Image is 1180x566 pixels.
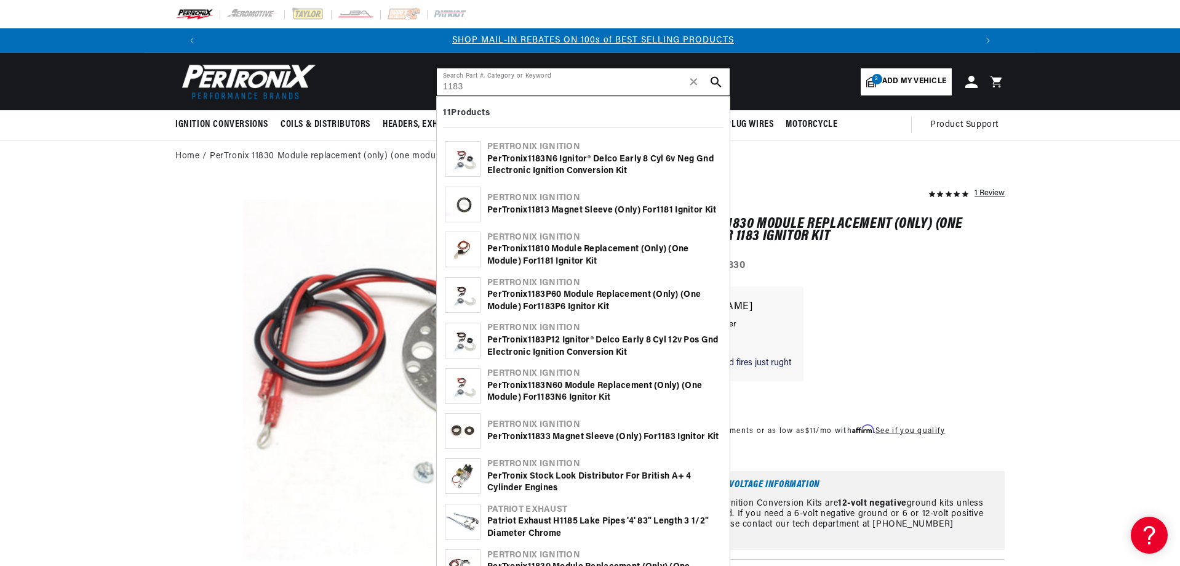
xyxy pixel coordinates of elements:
span: Add my vehicle [882,76,946,87]
div: Pertronix Ignition [487,322,722,334]
button: Translation missing: en.sections.announcements.next_announcement [976,28,1000,53]
strong: 11830 [720,261,746,270]
img: PerTronix 1183N60 Module replacement (only) (one module) for 1183N6 Ignitor Kit [445,369,480,403]
div: PerTronix 10 Module replacement (only) (one module) for 1 Ignitor Kit [487,243,722,267]
div: PerTronix 13 Magnet Sleeve (only) for 1 Ignitor Kit [487,204,722,217]
b: 118 [528,381,541,390]
span: Affirm [852,424,874,434]
a: See if you qualify - Learn more about Affirm Financing (opens in modal) [875,427,945,435]
span: Product Support [930,118,999,132]
summary: Spark Plug Wires [693,110,780,139]
h1: PerTronix 11830 Module replacement (only) (one module) for 1183 Ignitor Kit [656,218,1005,243]
img: PerTronix 1183N6 Ignitor® Delco early 8 cyl 6v Neg Gnd Electronic Ignition Conversion Kit [445,142,480,176]
span: Spark Plug Wires [699,118,774,131]
img: PerTronix 11833 Magnet Sleeve (only) for 1183 Ignitor Kit [445,414,480,448]
div: PerTronix 3N6 Ignitor® Delco early 8 cyl 6v Neg Gnd Electronic Ignition Conversion Kit [487,153,722,177]
strong: 12-volt negative [838,499,907,508]
button: Translation missing: en.sections.announcements.previous_announcement [180,28,204,53]
div: PerTronix 3P60 Module replacement (only) (one module) for 3P6 Ignitor Kit [487,289,722,313]
b: 118 [537,257,550,266]
div: Pertronix Ignition [487,277,722,289]
summary: Product Support [930,110,1005,140]
div: Pertronix Ignition [487,192,722,204]
b: 118 [528,155,541,164]
slideshow-component: Translation missing: en.sections.announcements.announcement_bar [145,28,1035,53]
img: Patriot Exhaust H1185 Lake Pipes '4' 83" length 3 1/2" diameter Chrome [445,504,480,539]
div: Pertronix Ignition [487,549,722,562]
img: PerTronix 1183P12 Ignitor® Delco early 8 cyl 12v Pos Gnd Electronic Ignition Conversion Kit [445,323,480,358]
b: 118 [658,432,671,442]
a: PerTronix 11830 Module replacement (only) (one module) for 1183 Ignitor Kit [210,150,525,163]
summary: Motorcycle [779,110,843,139]
div: PerTronix 3P12 Ignitor® Delco early 8 cyl 12v Pos Gnd Electronic Ignition Conversion Kit [487,334,722,358]
div: Pertronix Ignition [487,141,722,153]
div: Pertronix Ignition [487,368,722,380]
img: PerTronix 11810 Module replacement (only) (one module) for 1181 Ignitor Kit [445,232,480,267]
div: 2 of 3 [207,34,979,47]
summary: Coils & Distributors [274,110,377,139]
summary: Headers, Exhausts & Components [377,110,533,139]
img: PerTronix 1183P60 Module replacement (only) (one module) for 1183P6 Ignitor Kit [445,278,480,312]
img: PerTronix 11813 Magnet Sleeve (only) for 1181 Ignitor Kit [445,187,480,222]
div: Pertronix Ignition [487,232,722,244]
b: 11 Products [443,108,490,118]
div: Pertronix Ignition [487,458,722,471]
div: Part Number: [656,258,1005,274]
div: PerTronix Stock Look Distributor for British A+ 4 Cylinder Engines [487,471,722,495]
input: Search Part #, Category or Keyword [437,68,730,95]
b: 118 [528,245,541,254]
b: 118 [528,432,541,442]
b: 118 [528,290,541,299]
b: 118 [560,517,573,526]
div: Patriot Exhaust H 5 Lake Pipes '4' 83" length 3 1/2" diameter Chrome [487,515,722,540]
b: 118 [537,393,550,402]
span: Motorcycle [786,118,837,131]
span: Headers, Exhausts & Components [383,118,527,131]
div: 1 Review [975,185,1005,200]
a: SHOP MAIL-IN REBATES ON 100s of BEST SELLING PRODUCTS [452,36,734,45]
span: Ignition Conversions [175,118,268,131]
b: 118 [537,302,550,312]
div: Pertronix Ignition [487,419,722,431]
h6: Important Voltage Information [666,481,995,490]
span: 2 [872,74,882,84]
summary: Ignition Conversions [175,110,274,139]
span: $11 [805,427,816,435]
p: All Electronic Ignition Conversion Kits are ground kits unless otherwise noted. If you need a 6-v... [666,499,995,540]
img: PerTronix Stock Look Distributor for British A+ 4 Cylinder Engines [445,459,480,493]
span: Coils & Distributors [281,118,370,131]
b: 118 [656,206,669,215]
a: Home [175,150,199,163]
b: 118 [528,336,541,345]
a: 2Add my vehicle [861,68,952,95]
img: Pertronix [175,60,317,103]
div: PerTronix 3N60 Module replacement (only) (one module) for 3N6 Ignitor Kit [487,380,722,404]
div: Patriot Exhaust [487,504,722,516]
p: 4 interest-free payments or as low as /mo with . [656,425,945,437]
div: PerTronix 33 Magnet Sleeve (only) for 3 Ignitor Kit [487,431,722,443]
nav: breadcrumbs [175,150,1005,163]
b: 118 [528,206,541,215]
div: Announcement [207,34,979,47]
button: search button [703,68,730,95]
